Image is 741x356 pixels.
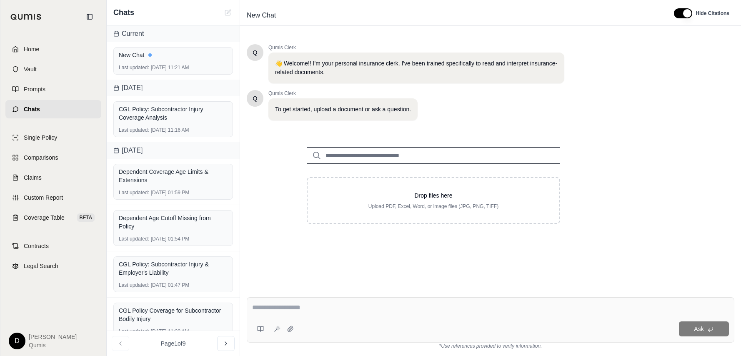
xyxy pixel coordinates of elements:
p: Drop files here [321,191,546,200]
div: [DATE] 01:47 PM [119,282,228,288]
a: Contracts [5,237,101,255]
a: Chats [5,100,101,118]
p: Upload PDF, Excel, Word, or image files (JPG, PNG, TIFF) [321,203,546,210]
div: CGL Policy: Subcontractor Injury & Employer's Liability [119,260,228,277]
p: 👋 Welcome!! I'm your personal insurance clerk. I've been trained specifically to read and interpr... [275,59,558,77]
div: New Chat [119,51,228,59]
span: [PERSON_NAME] [29,333,77,341]
span: Last updated: [119,64,149,71]
div: [DATE] [107,80,240,96]
a: Coverage TableBETA [5,208,101,227]
p: To get started, upload a document or ask a question. [275,105,411,114]
div: [DATE] 11:20 AM [119,328,228,335]
span: Page 1 of 9 [161,339,186,348]
span: Contracts [24,242,49,250]
div: CGL Policy Coverage for Subcontractor Bodily Injury [119,306,228,323]
span: Comparisons [24,153,58,162]
button: Collapse sidebar [83,10,96,23]
span: Single Policy [24,133,57,142]
span: Custom Report [24,193,63,202]
span: Qumis [29,341,77,349]
div: Dependent Age Cutoff Missing from Policy [119,214,228,231]
span: New Chat [243,9,279,22]
span: Hello [253,94,258,103]
a: Prompts [5,80,101,98]
div: *Use references provided to verify information. [247,343,734,349]
a: Claims [5,168,101,187]
span: Home [24,45,39,53]
span: Last updated: [119,282,149,288]
span: Last updated: [119,328,149,335]
div: D [9,333,25,349]
span: Vault [24,65,37,73]
div: Dependent Coverage Age Limits & Extensions [119,168,228,184]
span: Last updated: [119,189,149,196]
a: Vault [5,60,101,78]
span: Claims [24,173,42,182]
span: Hello [253,48,258,57]
span: Hide Citations [696,10,729,17]
div: [DATE] [107,142,240,159]
a: Legal Search [5,257,101,275]
span: Coverage Table [24,213,65,222]
div: Edit Title [243,9,664,22]
a: Home [5,40,101,58]
img: Qumis Logo [10,14,42,20]
button: New Chat [223,8,233,18]
span: Qumis Clerk [268,90,418,97]
div: [DATE] 11:16 AM [119,127,228,133]
span: Qumis Clerk [268,44,564,51]
span: Last updated: [119,127,149,133]
span: Prompts [24,85,45,93]
span: Chats [24,105,40,113]
span: BETA [77,213,95,222]
div: [DATE] 11:21 AM [119,64,228,71]
div: [DATE] 01:54 PM [119,236,228,242]
a: Single Policy [5,128,101,147]
span: Legal Search [24,262,58,270]
button: Ask [679,321,729,336]
div: [DATE] 01:59 PM [119,189,228,196]
div: CGL Policy: Subcontractor Injury Coverage Analysis [119,105,228,122]
span: Last updated: [119,236,149,242]
a: Comparisons [5,148,101,167]
div: Current [107,25,240,42]
span: Ask [694,326,703,332]
span: Chats [113,7,134,18]
a: Custom Report [5,188,101,207]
